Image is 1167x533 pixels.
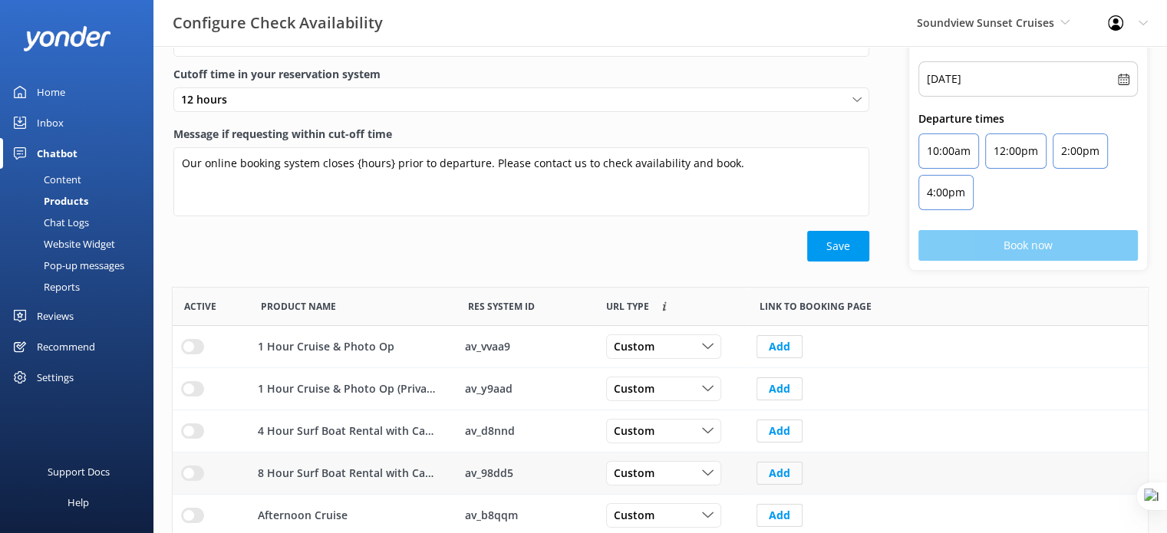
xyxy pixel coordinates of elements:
div: Content [9,169,81,190]
div: Products [9,190,88,212]
textarea: Our online booking system closes {hours} prior to departure. Please contact us to check availabil... [173,147,869,216]
p: 4:00pm [927,183,965,202]
a: Chat Logs [9,212,153,233]
span: Link to booking page [760,299,872,314]
p: 4 Hour Surf Boat Rental with Captain [258,423,439,439]
p: 2:00pm [1061,142,1099,160]
button: Add [757,419,803,443]
div: Chat Logs [9,212,89,233]
div: av_y9aad [465,380,586,397]
p: Afternoon Cruise [258,507,348,524]
span: 12 hours [181,91,236,108]
button: Add [757,462,803,485]
div: av_b8qqm [465,507,586,524]
span: Custom [614,338,664,355]
div: Website Widget [9,233,115,255]
div: Support Docs [48,456,110,487]
h3: Configure Check Availability [173,11,383,35]
div: row [173,368,1148,410]
p: 1 Hour Cruise & Photo Op (Private) [258,380,439,397]
div: row [173,410,1148,452]
span: Active [184,299,216,314]
div: Recommend [37,331,95,362]
span: Custom [614,507,664,524]
div: Pop-up messages [9,255,124,276]
span: Custom [614,423,664,439]
div: Reviews [37,301,74,331]
label: Cutoff time in your reservation system [173,66,869,83]
p: 8 Hour Surf Boat Rental with Captain [258,465,439,482]
span: Res System ID [468,299,535,314]
div: av_d8nnd [465,423,586,439]
button: Add [757,335,803,358]
a: Content [9,169,153,190]
a: Website Widget [9,233,153,255]
p: 1 Hour Cruise & Photo Op [258,338,394,355]
div: av_98dd5 [465,465,586,482]
div: Home [37,77,65,107]
div: row [173,452,1148,495]
div: Reports [9,276,80,298]
button: Save [807,231,869,262]
span: Soundview Sunset Cruises [917,15,1054,30]
div: row [173,326,1148,368]
span: Product Name [261,299,336,314]
a: Pop-up messages [9,255,153,276]
span: Custom [614,380,664,397]
img: yonder-white-logo.png [23,26,111,51]
button: Add [757,377,803,400]
div: Chatbot [37,138,77,169]
div: av_vvaa9 [465,338,586,355]
label: Message if requesting within cut-off time [173,126,869,143]
a: Products [9,190,153,212]
p: Departure times [918,110,1138,127]
div: Settings [37,362,74,393]
div: Inbox [37,107,64,138]
p: 12:00pm [994,142,1038,160]
span: Link to booking page [606,299,649,314]
p: [DATE] [927,70,961,88]
a: Reports [9,276,153,298]
div: Help [68,487,89,518]
span: Custom [614,465,664,482]
button: Add [757,504,803,527]
p: 10:00am [927,142,971,160]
